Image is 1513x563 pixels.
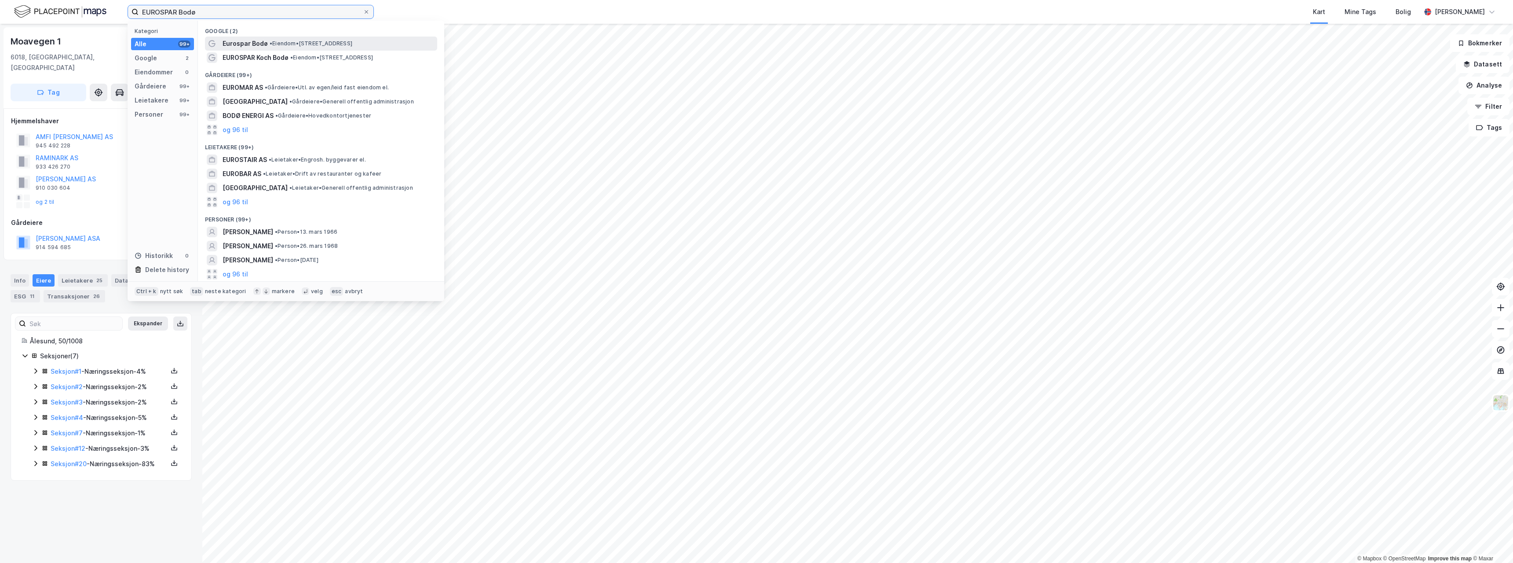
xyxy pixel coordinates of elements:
div: Gårdeiere [135,81,166,92]
div: 6018, [GEOGRAPHIC_DATA], [GEOGRAPHIC_DATA] [11,52,143,73]
input: Søk på adresse, matrikkel, gårdeiere, leietakere eller personer [139,5,363,18]
span: • [270,40,272,47]
input: Søk [26,317,122,330]
button: Datasett [1456,55,1509,73]
span: • [269,156,271,163]
div: 945 492 228 [36,142,70,149]
button: Filter [1467,98,1509,115]
div: - Næringsseksjon - 4% [51,366,168,377]
div: velg [311,288,323,295]
iframe: Chat Widget [1469,521,1513,563]
div: 2 [183,55,190,62]
span: Gårdeiere • Hovedkontortjenester [275,112,371,119]
a: Improve this map [1428,556,1472,562]
span: Eiendom • [STREET_ADDRESS] [270,40,352,47]
div: 99+ [178,111,190,118]
span: • [265,84,267,91]
button: Tags [1469,119,1509,136]
button: Tag [11,84,86,101]
a: Seksjon#2 [51,383,83,390]
div: Historikk [135,250,173,261]
div: Kategori [135,28,194,34]
span: • [263,170,266,177]
div: avbryt [345,288,363,295]
div: Info [11,274,29,287]
div: Eiendommer [135,67,173,77]
span: Eurospar Bodø [223,38,268,49]
span: [GEOGRAPHIC_DATA] [223,183,288,193]
span: [PERSON_NAME] [223,227,273,237]
div: Hjemmelshaver [11,116,191,126]
button: og 96 til [223,269,248,280]
div: 99+ [178,97,190,104]
span: • [275,112,278,119]
div: 0 [183,69,190,76]
div: neste kategori [205,288,246,295]
span: [PERSON_NAME] [223,255,273,265]
a: Seksjon#4 [51,414,83,421]
span: Eiendom • [STREET_ADDRESS] [290,54,373,61]
img: logo.f888ab2527a4732fd821a326f86c7f29.svg [14,4,106,19]
a: Seksjon#20 [51,460,87,467]
div: Google [135,53,157,63]
div: Personer [135,109,163,120]
div: markere [272,288,295,295]
div: tab [190,287,203,296]
span: Person • [DATE] [275,257,318,264]
span: [GEOGRAPHIC_DATA] [223,96,288,107]
div: Seksjoner ( 7 ) [40,351,181,361]
div: esc [330,287,344,296]
div: - Næringsseksjon - 83% [51,459,168,469]
div: [PERSON_NAME] [1435,7,1485,17]
div: - Næringsseksjon - 2% [51,382,168,392]
button: Ekspander [128,316,168,331]
div: 25 [95,276,104,285]
div: - Næringsseksjon - 2% [51,397,168,408]
span: [PERSON_NAME] [223,241,273,251]
span: EUROMAR AS [223,82,263,93]
span: • [289,184,292,191]
span: Gårdeiere • Utl. av egen/leid fast eiendom el. [265,84,389,91]
div: Datasett [111,274,155,287]
span: EUROSTAIR AS [223,155,267,165]
span: Person • 26. mars 1968 [275,243,338,250]
div: Leietakere [58,274,108,287]
a: Seksjon#12 [51,445,85,452]
div: 99+ [178,40,190,48]
div: ESG [11,290,40,302]
div: 99+ [178,83,190,90]
div: 0 [183,252,190,259]
div: 910 030 604 [36,184,70,191]
div: - Næringsseksjon - 3% [51,443,168,454]
div: Google (2) [198,21,444,37]
div: Delete history [145,265,189,275]
a: Seksjon#1 [51,368,81,375]
button: Analyse [1458,77,1509,94]
div: 933 426 270 [36,163,70,170]
div: 914 594 685 [36,244,71,251]
a: Seksjon#7 [51,429,83,437]
span: • [290,54,293,61]
span: Gårdeiere • Generell offentlig administrasjon [289,98,414,105]
div: Ålesund, 50/1008 [30,336,181,346]
span: EUROBAR AS [223,169,261,179]
a: OpenStreetMap [1383,556,1426,562]
span: • [275,257,278,263]
span: Leietaker • Engrosh. byggevarer el. [269,156,366,163]
div: Leietakere [135,95,168,106]
div: Alle [135,39,146,49]
img: Z [1492,394,1509,411]
div: Mine Tags [1345,7,1376,17]
span: EUROSPAR Koch Bodø [223,52,289,63]
span: • [289,98,292,105]
span: Person • 13. mars 1966 [275,228,337,236]
span: Leietaker • Drift av restauranter og kafeer [263,170,381,177]
div: Transaksjoner [44,290,105,302]
div: 11 [28,292,37,301]
div: Ctrl + k [135,287,158,296]
div: Leietakere (99+) [198,137,444,153]
button: og 96 til [223,125,248,135]
span: • [275,243,278,249]
span: BODØ ENERGI AS [223,110,274,121]
div: nytt søk [160,288,183,295]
